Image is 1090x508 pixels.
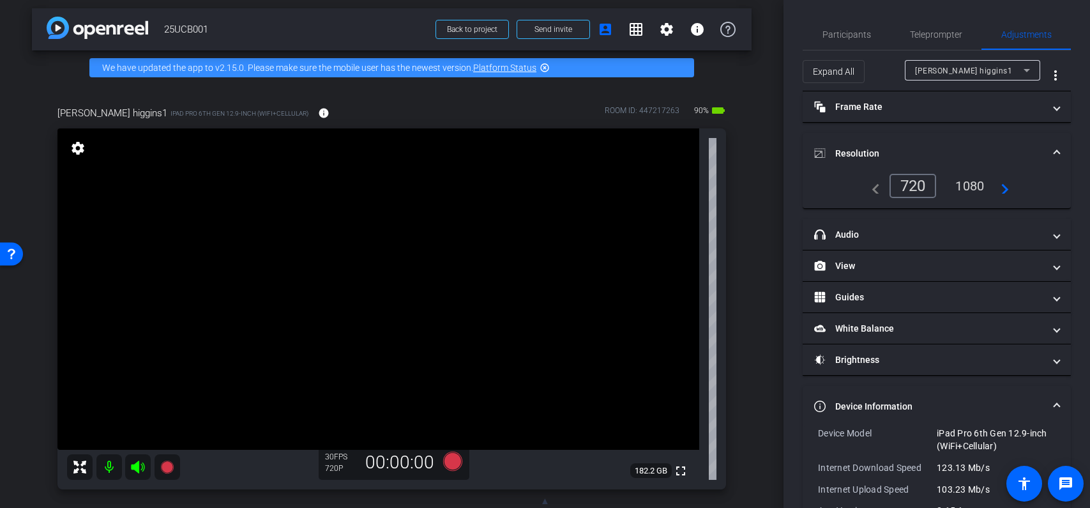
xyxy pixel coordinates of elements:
[325,463,357,473] div: 720P
[889,174,937,198] div: 720
[803,133,1071,174] mat-expansion-panel-header: Resolution
[690,22,705,37] mat-icon: info
[803,386,1071,427] mat-expansion-panel-header: Device Information
[473,63,536,73] a: Platform Status
[517,20,590,39] button: Send invite
[605,105,679,123] div: ROOM ID: 447217263
[325,452,357,462] div: 30
[803,60,865,83] button: Expand All
[659,22,674,37] mat-icon: settings
[946,175,994,197] div: 1080
[673,463,688,479] mat-icon: fullscreen
[915,66,1012,75] span: [PERSON_NAME] higgins1
[818,483,937,496] div: Internet Upload Speed
[818,461,937,474] div: Internet Download Speed
[814,259,1044,273] mat-panel-title: View
[630,463,672,479] span: 182.2 GB
[814,228,1044,242] mat-panel-title: Audio
[937,483,1056,496] div: 103.23 Mb/s
[334,452,347,461] span: FPS
[994,178,1009,194] mat-icon: navigate_next
[803,250,1071,281] mat-expansion-panel-header: View
[814,322,1044,335] mat-panel-title: White Balance
[937,461,1056,474] div: 123.13 Mb/s
[57,106,167,120] span: [PERSON_NAME] higgins1
[814,291,1044,304] mat-panel-title: Guides
[910,30,962,39] span: Teleprompter
[47,17,148,39] img: app-logo
[170,109,308,118] span: iPad Pro 6th Gen 12.9-inch (WiFi+Cellular)
[540,63,550,73] mat-icon: highlight_off
[435,20,509,39] button: Back to project
[164,17,428,42] span: 25UCB001
[1017,476,1032,491] mat-icon: accessibility
[803,91,1071,122] mat-expansion-panel-header: Frame Rate
[937,427,1056,452] div: iPad Pro 6th Gen 12.9-inch (WiFi+Cellular)
[803,282,1071,312] mat-expansion-panel-header: Guides
[711,103,726,118] mat-icon: battery_std
[540,495,550,507] span: ▲
[1058,476,1073,491] mat-icon: message
[803,344,1071,375] mat-expansion-panel-header: Brightness
[1048,68,1063,83] mat-icon: more_vert
[89,58,694,77] div: We have updated the app to v2.15.0. Please make sure the mobile user has the newest version.
[447,25,497,34] span: Back to project
[803,174,1071,208] div: Resolution
[598,22,613,37] mat-icon: account_box
[1001,30,1052,39] span: Adjustments
[814,100,1044,114] mat-panel-title: Frame Rate
[814,147,1044,160] mat-panel-title: Resolution
[865,178,880,194] mat-icon: navigate_before
[692,100,711,121] span: 90%
[69,141,87,156] mat-icon: settings
[822,30,871,39] span: Participants
[534,24,572,35] span: Send invite
[814,400,1044,413] mat-panel-title: Device Information
[803,219,1071,250] mat-expansion-panel-header: Audio
[814,353,1044,367] mat-panel-title: Brightness
[1040,60,1071,91] button: More Options for Adjustments Panel
[318,107,329,119] mat-icon: info
[818,427,937,452] div: Device Model
[357,452,443,473] div: 00:00:00
[803,313,1071,344] mat-expansion-panel-header: White Balance
[813,59,854,84] span: Expand All
[628,22,644,37] mat-icon: grid_on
